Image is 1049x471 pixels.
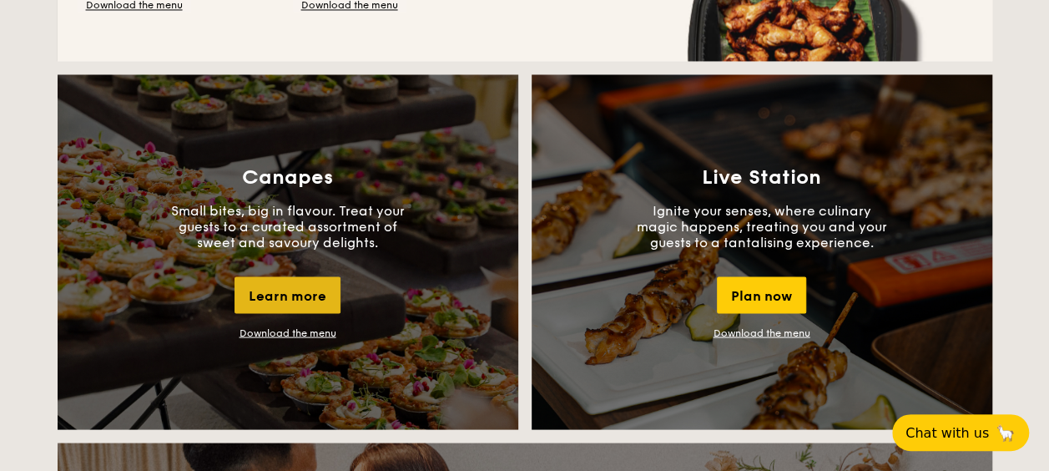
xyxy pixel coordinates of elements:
h3: Canapes [242,165,333,189]
div: Learn more [235,276,340,313]
p: Ignite your senses, where culinary magic happens, treating you and your guests to a tantalising e... [637,202,887,250]
span: 🦙 [996,423,1016,443]
span: Chat with us [905,425,989,441]
div: Plan now [717,276,806,313]
h3: Live Station [702,165,821,189]
button: Chat with us🦙 [892,414,1029,451]
a: Download the menu [714,327,810,338]
p: Small bites, big in flavour. Treat your guests to a curated assortment of sweet and savoury delig... [163,202,413,250]
a: Download the menu [240,327,336,338]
